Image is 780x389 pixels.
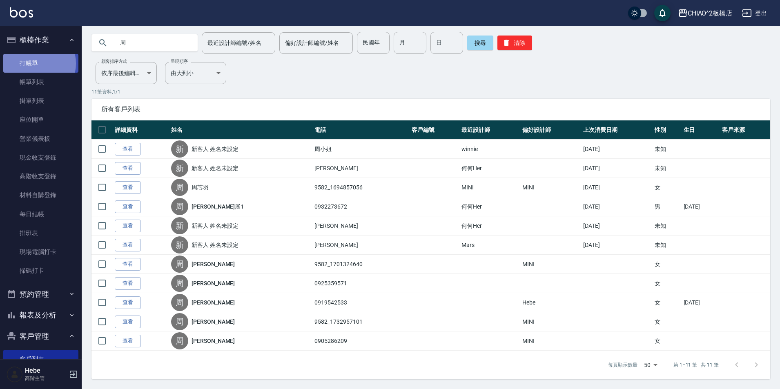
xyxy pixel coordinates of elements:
[192,337,235,345] a: [PERSON_NAME]
[115,277,141,290] a: 查看
[653,120,682,140] th: 性別
[3,29,78,51] button: 櫃檯作業
[3,186,78,205] a: 材料自購登錄
[91,88,770,96] p: 11 筆資料, 1 / 1
[192,164,238,172] a: 新客人 姓名未設定
[653,159,682,178] td: 未知
[115,296,141,309] a: 查看
[459,159,520,178] td: 何何Her
[581,140,653,159] td: [DATE]
[653,197,682,216] td: 男
[115,220,141,232] a: 查看
[682,120,720,140] th: 生日
[520,293,581,312] td: Hebe
[312,312,409,331] td: 9582_1732957101
[581,120,653,140] th: 上次消費日期
[688,8,733,18] div: CHIAO^2板橋店
[581,216,653,236] td: [DATE]
[169,120,312,140] th: 姓名
[497,36,532,50] button: 清除
[192,202,244,211] a: [PERSON_NAME]展1
[113,120,169,140] th: 詳細資料
[3,305,78,326] button: 報表及分析
[115,258,141,271] a: 查看
[25,367,67,375] h5: Hebe
[312,274,409,293] td: 0925359571
[459,140,520,159] td: winnie
[3,167,78,186] a: 高階收支登錄
[653,216,682,236] td: 未知
[581,197,653,216] td: [DATE]
[192,260,235,268] a: [PERSON_NAME]
[192,318,235,326] a: [PERSON_NAME]
[192,145,238,153] a: 新客人 姓名未設定
[192,222,238,230] a: 新客人 姓名未設定
[192,298,235,307] a: [PERSON_NAME]
[192,183,209,191] a: 周芯羽
[171,217,188,234] div: 新
[312,255,409,274] td: 9582_1701324640
[171,236,188,253] div: 新
[171,275,188,292] div: 周
[608,361,637,369] p: 每頁顯示數量
[520,178,581,197] td: MINI
[459,120,520,140] th: 最近設計師
[581,236,653,255] td: [DATE]
[3,110,78,129] a: 座位開單
[581,178,653,197] td: [DATE]
[171,294,188,311] div: 周
[3,129,78,148] a: 營業儀表板
[3,205,78,224] a: 每日結帳
[171,140,188,158] div: 新
[581,159,653,178] td: [DATE]
[641,354,660,376] div: 50
[96,62,157,84] div: 依序最後編輯時間
[520,331,581,351] td: MINI
[312,140,409,159] td: 周小姐
[520,120,581,140] th: 偏好設計師
[115,239,141,251] a: 查看
[653,312,682,331] td: 女
[653,236,682,255] td: 未知
[312,178,409,197] td: 9582_1694857056
[3,242,78,261] a: 現場電腦打卡
[171,332,188,349] div: 周
[459,178,520,197] td: MINI
[171,160,188,177] div: 新
[115,162,141,175] a: 查看
[459,236,520,255] td: Mars
[3,91,78,110] a: 掛單列表
[114,32,191,54] input: 搜尋關鍵字
[312,197,409,216] td: 0932273672
[115,200,141,213] a: 查看
[192,241,238,249] a: 新客人 姓名未設定
[459,216,520,236] td: 何何Her
[312,331,409,351] td: 0905286209
[312,216,409,236] td: [PERSON_NAME]
[653,140,682,159] td: 未知
[312,293,409,312] td: 0919542533
[653,255,682,274] td: 女
[10,7,33,18] img: Logo
[653,293,682,312] td: 女
[410,120,460,140] th: 客戶編號
[3,148,78,167] a: 現金收支登錄
[520,312,581,331] td: MINI
[115,316,141,328] a: 查看
[171,198,188,215] div: 周
[171,256,188,273] div: 周
[682,293,720,312] td: [DATE]
[3,73,78,91] a: 帳單列表
[675,5,736,22] button: CHIAO^2板橋店
[115,143,141,156] a: 查看
[312,236,409,255] td: [PERSON_NAME]
[192,279,235,287] a: [PERSON_NAME]
[3,284,78,305] button: 預約管理
[3,224,78,242] a: 排班表
[101,105,760,113] span: 所有客戶列表
[3,54,78,73] a: 打帳單
[312,159,409,178] td: [PERSON_NAME]
[720,120,770,140] th: 客戶來源
[459,197,520,216] td: 何何Her
[25,375,67,382] p: 高階主管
